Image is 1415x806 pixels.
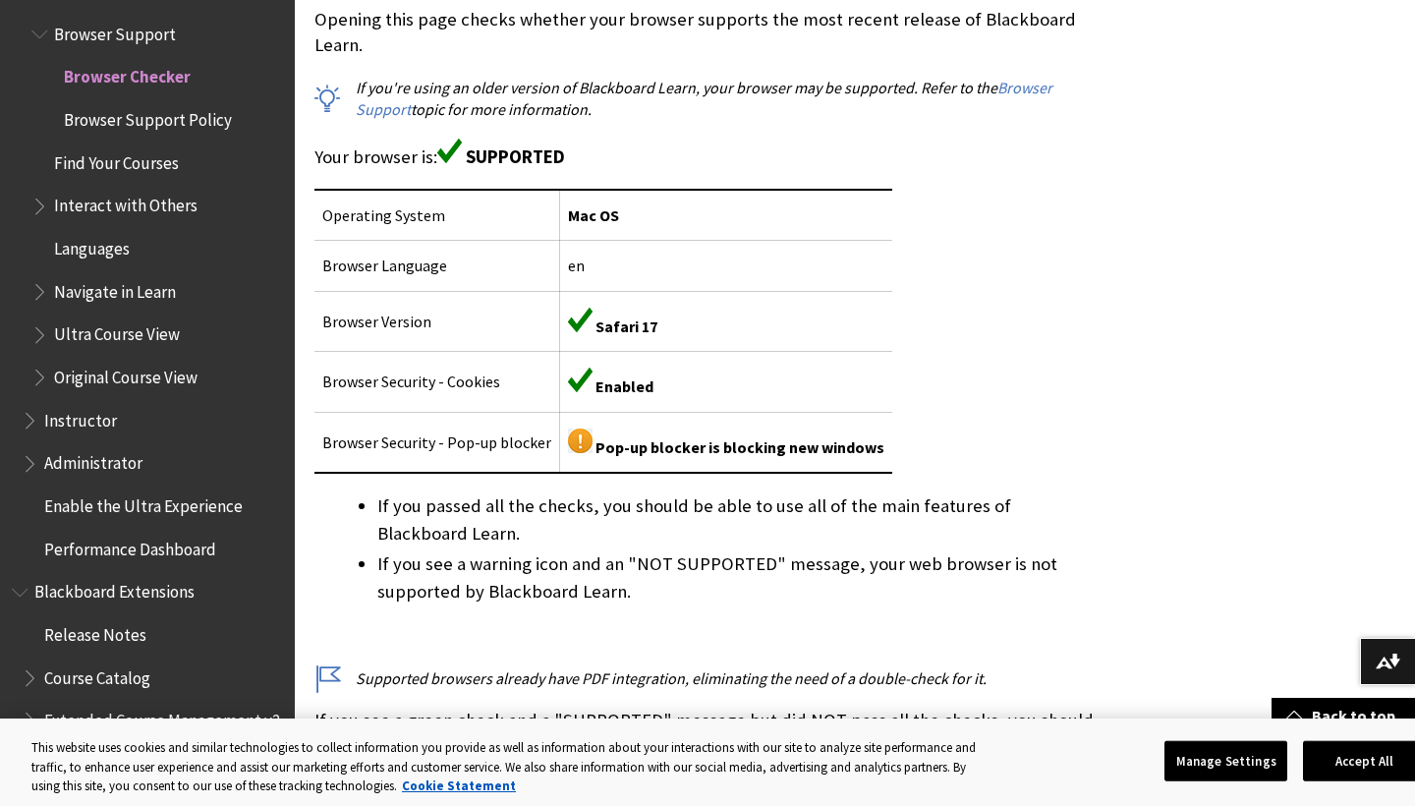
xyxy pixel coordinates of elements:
span: Mac OS [568,205,619,225]
span: Performance Dashboard [44,533,216,559]
span: Browser Support [54,18,176,44]
span: Original Course View [54,361,198,387]
span: Interact with Others [54,190,198,216]
a: Back to top [1272,698,1415,734]
span: en [568,256,585,275]
span: Instructor [44,404,117,431]
span: Enabled [595,376,653,396]
span: Blackboard Extensions [34,576,195,603]
span: Administrator [44,447,142,474]
span: Browser Support Policy [64,103,232,130]
p: Your browser is: [314,139,1104,170]
td: Browser Version [314,291,560,351]
li: If you passed all the checks, you should be able to use all of the main features of Blackboard Le... [377,492,1104,547]
span: Navigate in Learn [54,275,176,302]
span: Ultra Course View [54,318,180,345]
button: Manage Settings [1164,740,1287,781]
li: If you see a warning icon and an "NOT SUPPORTED" message, your web browser is not supported by Bl... [377,550,1104,605]
img: Green supported icon [437,139,462,163]
span: Course Catalog [44,662,150,688]
td: Browser Security - Cookies [314,352,560,412]
td: Operating System [314,190,560,241]
span: Enable the Ultra Experience [44,489,243,516]
img: Green supported icon [568,368,593,392]
td: Browser Language [314,241,560,291]
img: Yellow warning icon [568,429,593,453]
span: Browser Checker [64,61,191,87]
td: Browser Security - Pop-up blocker [314,412,560,473]
a: Browser Support [356,78,1052,120]
p: Supported browsers already have PDF integration, eliminating the need of a double-check for it. [314,667,1104,689]
p: If you're using an older version of Blackboard Learn, your browser may be supported. Refer to the... [314,77,1104,121]
img: Green supported icon [568,308,593,332]
div: This website uses cookies and similar technologies to collect information you provide as well as ... [31,738,990,796]
span: Safari 17 [595,317,657,336]
span: Find Your Courses [54,146,179,173]
span: Pop-up blocker is blocking new windows [595,437,884,457]
span: Languages [54,232,130,259]
a: More information about your privacy, opens in a new tab [402,777,516,794]
span: Extended Course Management v2 [44,704,280,730]
span: SUPPORTED [466,145,565,168]
p: Opening this page checks whether your browser supports the most recent release of Blackboard Learn. [314,7,1104,58]
span: Release Notes [44,618,146,645]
